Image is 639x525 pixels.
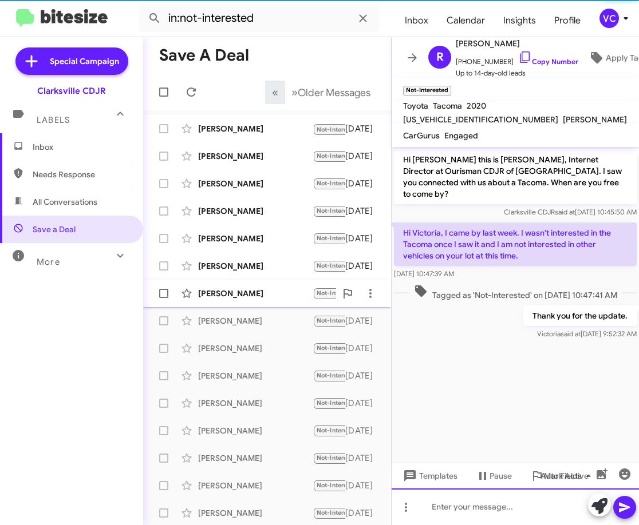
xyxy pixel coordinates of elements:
div: [DATE] [345,343,382,354]
span: Not-Interested [317,509,361,516]
button: VC [590,9,626,28]
div: [DATE] [345,260,382,272]
div: I bought it from you [DATE]. 👍🏼 [313,177,345,190]
div: No [313,369,345,382]
span: 2020 [467,101,486,111]
span: Clarksville CDJR [DATE] 10:45:50 AM [504,208,637,216]
div: [DATE] [345,480,382,491]
div: [PERSON_NAME] [198,315,313,327]
div: [PERSON_NAME] [198,178,313,189]
a: Inbox [396,4,437,37]
div: [PERSON_NAME] [198,150,313,162]
div: [DATE] [345,178,382,189]
span: » [291,85,298,100]
div: I'm no longer in the market for a vehicle thank you [313,506,345,519]
div: We bought a car from you [DATE]. [313,149,345,162]
span: Up to 14-day-old leads [456,67,578,79]
div: No thx [313,396,345,409]
p: Thank you for the update. [523,305,637,326]
div: I don't have the Wagoneer anymore [313,479,345,492]
button: Pause [467,466,521,486]
span: Toyota [403,101,428,111]
span: Not-Interested [317,427,361,434]
span: [PERSON_NAME] [456,37,578,50]
div: VC [599,9,619,28]
div: No thank you. We've gone another direction [313,259,345,272]
span: Not-Interested [317,372,361,379]
span: Inbox [33,141,130,153]
span: Save a Deal [33,224,76,235]
p: Hi Victoria, I came by last week. I wasn't interested in the Tacoma once I saw it and I am not in... [394,222,637,266]
span: said at [555,208,575,216]
a: Special Campaign [15,47,128,75]
span: Not-Interested [317,262,361,269]
div: OK didn't leave msg [313,121,345,136]
div: [PERSON_NAME] [198,343,313,354]
div: [PERSON_NAME] [198,480,313,491]
span: [PERSON_NAME] [563,114,627,125]
span: Older Messages [298,86,370,99]
span: Tagged as 'Not-Interested' on [DATE] 10:47:41 AM [409,284,622,301]
span: Not-Interested [317,180,361,187]
span: « [272,85,278,100]
button: Previous [265,81,285,104]
button: Next [285,81,377,104]
div: [PERSON_NAME] [198,233,313,244]
div: [DATE] [345,370,382,381]
span: Not-Interested [317,399,361,407]
span: CarGurus [403,130,440,141]
div: Hi Victoria, I came by last week. I wasn't interested in the Tacoma once I saw it and I am not in... [313,314,345,327]
span: More [37,257,60,267]
div: [PERSON_NAME] [198,205,313,217]
div: Clarksville CDJR [37,85,106,97]
div: Good morning, I'm no longer in the market. Thanks [313,232,345,245]
div: I don't live in the area I flew down to purchase the vehicle but thanks for the offer. [313,424,345,437]
div: [DATE] [345,452,382,464]
span: [PHONE_NUMBER] [456,50,578,67]
div: No thanks [313,451,345,464]
div: I am not looking [313,204,345,217]
span: said at [561,329,581,338]
span: Not-Interested [317,234,361,242]
div: [PERSON_NAME] [198,452,313,464]
span: Tacoma [433,101,462,111]
div: [DATE] [345,233,382,244]
div: [PERSON_NAME] [198,507,313,519]
span: Not-Interested [317,454,361,462]
span: Auto Fields [541,466,595,486]
div: [DATE] [345,507,382,519]
a: Calendar [437,4,494,37]
div: [DATE] [345,397,382,409]
span: Needs Response [33,169,130,180]
div: Hello, I already purchased another Lexus ES350. Thanks [313,287,336,300]
div: [DATE] [345,205,382,217]
div: [DATE] [345,123,382,134]
span: Engaged [444,130,478,141]
div: [DATE] [345,315,382,327]
span: R [436,48,444,66]
span: Not-Interested [317,207,361,214]
p: Hi [PERSON_NAME] this is [PERSON_NAME], Internet Director at Ourisman CDJR of [GEOGRAPHIC_DATA]. ... [394,149,637,204]
span: Special Campaign [50,55,119,67]
div: [PERSON_NAME] [198,260,313,272]
span: All Conversations [33,196,97,208]
div: [PERSON_NAME] [198,288,313,299]
span: Labels [37,115,70,125]
span: [US_VEHICLE_IDENTIFICATION_NUMBER] [403,114,558,125]
small: Not-Interested [403,86,451,96]
a: Copy Number [518,57,578,66]
span: Insights [494,4,545,37]
span: Not-Interested [317,126,361,133]
a: Profile [545,4,590,37]
button: Auto Fields [531,466,605,486]
span: Not-Interested [317,482,361,489]
div: [DATE] [345,150,382,162]
div: [PERSON_NAME] [198,397,313,409]
div: [PERSON_NAME] [198,123,313,134]
span: Not-Interested [317,289,361,297]
nav: Page navigation example [266,81,377,104]
span: Pause [490,466,512,486]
